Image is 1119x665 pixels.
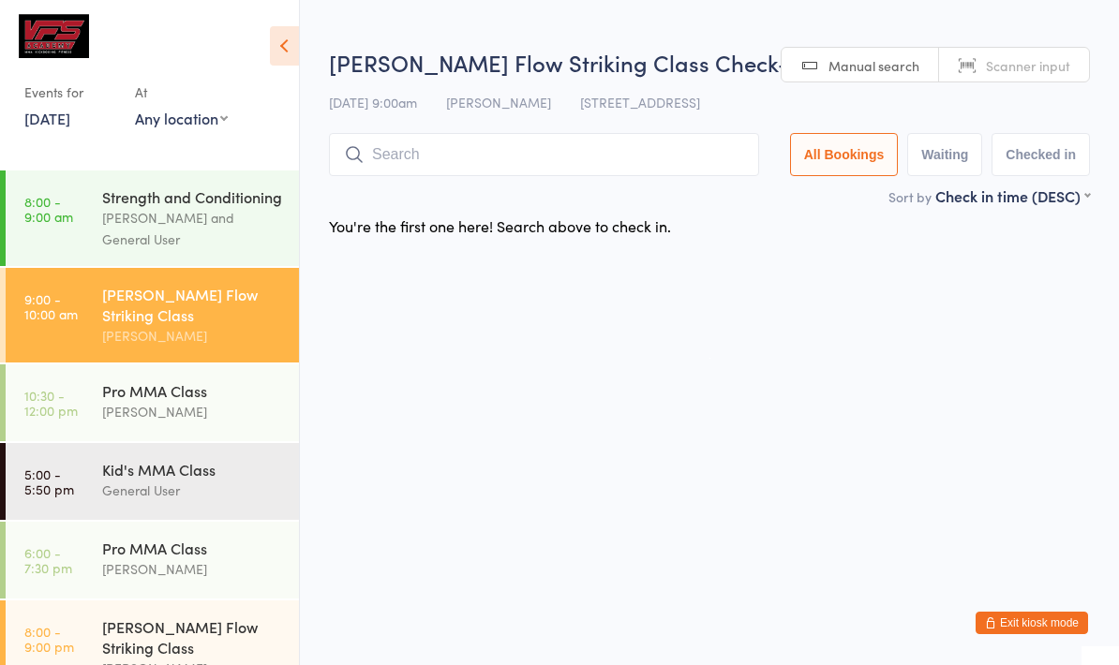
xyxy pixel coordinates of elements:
div: Any location [135,108,228,128]
a: 5:00 -5:50 pmKid's MMA ClassGeneral User [6,443,299,520]
div: At [135,77,228,108]
img: VFS Academy [19,14,89,58]
div: [PERSON_NAME] and General User [102,207,283,250]
time: 9:00 - 10:00 am [24,291,78,321]
a: 10:30 -12:00 pmPro MMA Class[PERSON_NAME] [6,364,299,441]
span: Manual search [828,56,919,75]
div: [PERSON_NAME] [102,558,283,580]
div: You're the first one here! Search above to check in. [329,215,671,236]
div: [PERSON_NAME] Flow Striking Class [102,284,283,325]
div: Events for [24,77,116,108]
div: Strength and Conditioning [102,186,283,207]
h2: [PERSON_NAME] Flow Striking Class Check-in [329,47,1090,78]
span: [STREET_ADDRESS] [580,93,700,111]
button: Waiting [907,133,982,176]
time: 5:00 - 5:50 pm [24,466,74,496]
label: Sort by [888,187,932,206]
span: Scanner input [986,56,1070,75]
button: Checked in [992,133,1090,176]
a: 8:00 -9:00 amStrength and Conditioning[PERSON_NAME] and General User [6,170,299,266]
a: 6:00 -7:30 pmPro MMA Class[PERSON_NAME] [6,522,299,598]
time: 6:00 - 7:30 pm [24,545,72,575]
a: 9:00 -10:00 am[PERSON_NAME] Flow Striking Class[PERSON_NAME] [6,268,299,362]
div: General User [102,480,283,501]
time: 8:00 - 9:00 pm [24,624,74,654]
button: All Bookings [790,133,899,176]
div: Kid's MMA Class [102,459,283,480]
span: [PERSON_NAME] [446,93,551,111]
span: [DATE] 9:00am [329,93,417,111]
a: [DATE] [24,108,70,128]
button: Exit kiosk mode [976,612,1088,634]
time: 10:30 - 12:00 pm [24,388,78,418]
div: Pro MMA Class [102,538,283,558]
div: Pro MMA Class [102,380,283,401]
time: 8:00 - 9:00 am [24,194,73,224]
input: Search [329,133,759,176]
div: [PERSON_NAME] [102,325,283,347]
div: [PERSON_NAME] [102,401,283,422]
div: Check in time (DESC) [935,185,1090,206]
div: [PERSON_NAME] Flow Striking Class [102,616,283,658]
